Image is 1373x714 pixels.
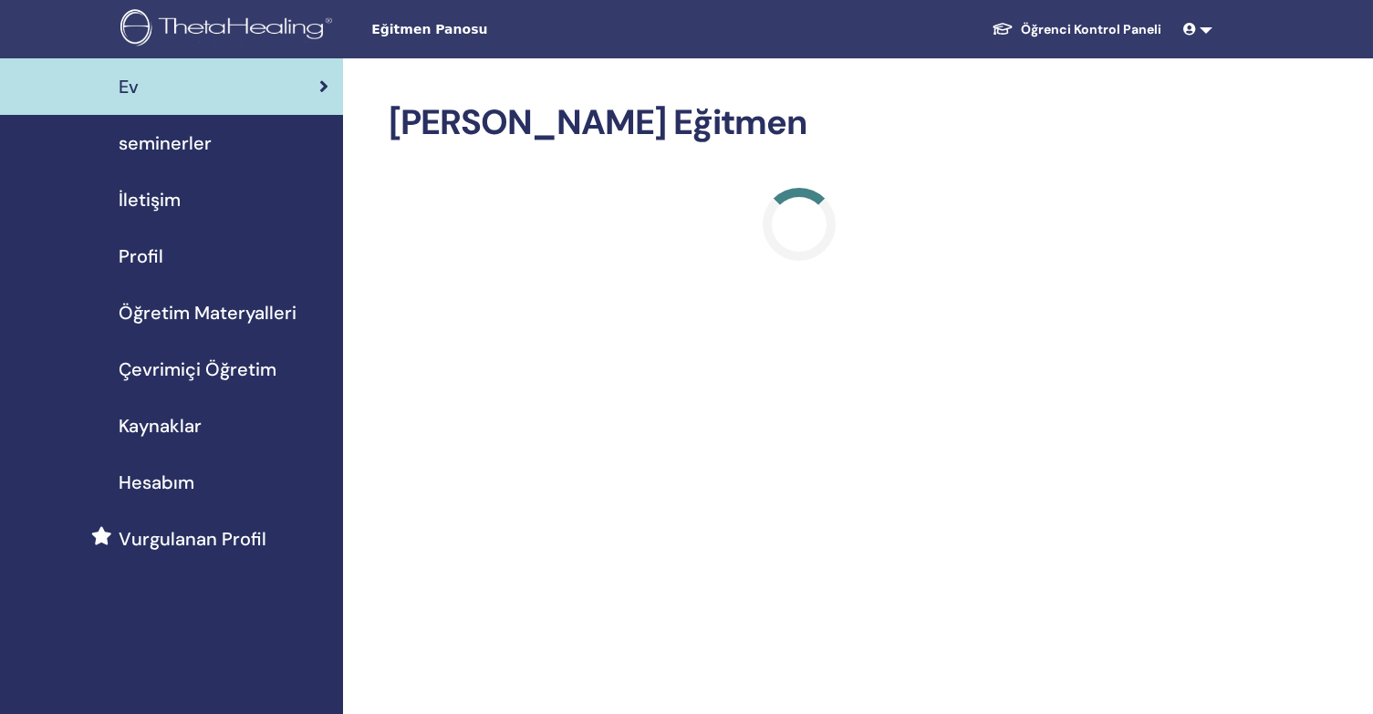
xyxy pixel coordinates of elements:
span: Hesabım [119,469,194,496]
span: Çevrimiçi Öğretim [119,356,276,383]
h2: [PERSON_NAME] Eğitmen [389,102,1209,144]
span: Kaynaklar [119,412,202,440]
span: Profil [119,243,163,270]
span: seminerler [119,129,212,157]
img: logo.png [120,9,338,50]
img: graduation-cap-white.svg [992,21,1014,36]
span: Eğitmen Panosu [371,20,645,39]
span: Vurgulanan Profil [119,525,266,553]
span: Öğretim Materyalleri [119,299,296,326]
a: Öğrenci Kontrol Paneli [977,13,1176,47]
span: İletişim [119,186,181,213]
span: Ev [119,73,139,100]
